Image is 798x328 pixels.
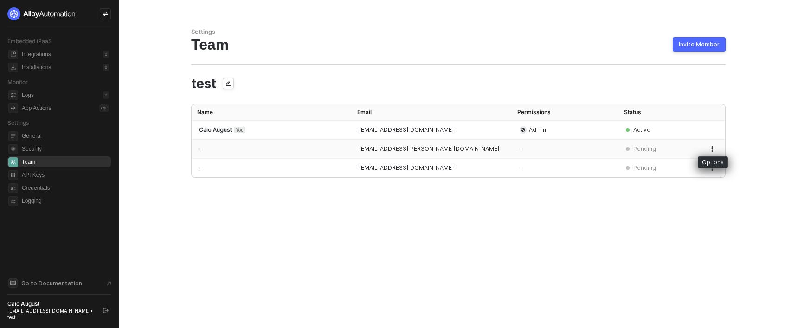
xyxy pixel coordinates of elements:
a: logo [7,7,111,20]
span: You [234,127,245,133]
span: Go to Documentation [21,279,82,287]
div: Active [633,126,650,134]
div: Caio August [199,126,344,134]
span: test [191,77,216,90]
div: Logs [22,91,34,99]
th: Status [618,104,699,121]
span: security [8,144,18,154]
span: Embedded iPaaS [7,38,52,45]
div: App Actions [22,104,51,112]
span: integrations [8,50,18,59]
span: credentials [8,183,18,193]
th: Permissions [512,104,618,121]
div: - [519,164,611,172]
span: document-arrow [104,279,114,288]
div: 0 [103,51,109,58]
div: Settings [191,28,726,36]
img: logo [7,7,76,20]
div: Options [698,156,728,168]
span: team [8,157,18,167]
div: 0 [103,64,109,71]
button: Invite Member [673,37,726,52]
div: Pending [633,164,656,172]
span: logout [103,308,109,313]
span: api-key [8,170,18,180]
div: Installations [22,64,51,71]
td: [EMAIL_ADDRESS][PERSON_NAME][DOMAIN_NAME] [352,140,512,159]
th: Name [192,104,352,121]
span: icon-logs [8,90,18,100]
div: 0 [103,91,109,99]
span: icon-swap [103,11,108,17]
span: icon-app-actions [8,103,18,113]
a: Knowledge Base [7,277,111,289]
div: - [519,145,611,153]
span: icon-admin [519,126,527,134]
div: 0 % [99,104,109,112]
span: API Keys [22,169,109,180]
div: [EMAIL_ADDRESS][DOMAIN_NAME] • test [7,308,95,321]
div: Invite Member [679,41,720,48]
span: Logging [22,195,109,206]
span: Security [22,143,109,154]
span: Monitor [7,78,28,85]
span: documentation [8,278,18,288]
div: Caio August [7,300,95,308]
td: [EMAIL_ADDRESS][DOMAIN_NAME] [352,159,512,177]
div: - [199,164,344,172]
span: logging [8,196,18,206]
span: Settings [7,119,29,126]
td: [EMAIL_ADDRESS][DOMAIN_NAME] [352,121,512,140]
span: General [22,130,109,141]
div: Team [191,36,726,53]
span: Admin [529,126,546,134]
span: Team [22,156,109,167]
span: installations [8,63,18,72]
span: icon-edit-team [220,76,237,93]
span: general [8,131,18,141]
th: Email [352,104,512,121]
span: Credentials [22,182,109,193]
div: Pending [633,145,656,153]
div: - [199,145,344,153]
div: Integrations [22,51,51,58]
